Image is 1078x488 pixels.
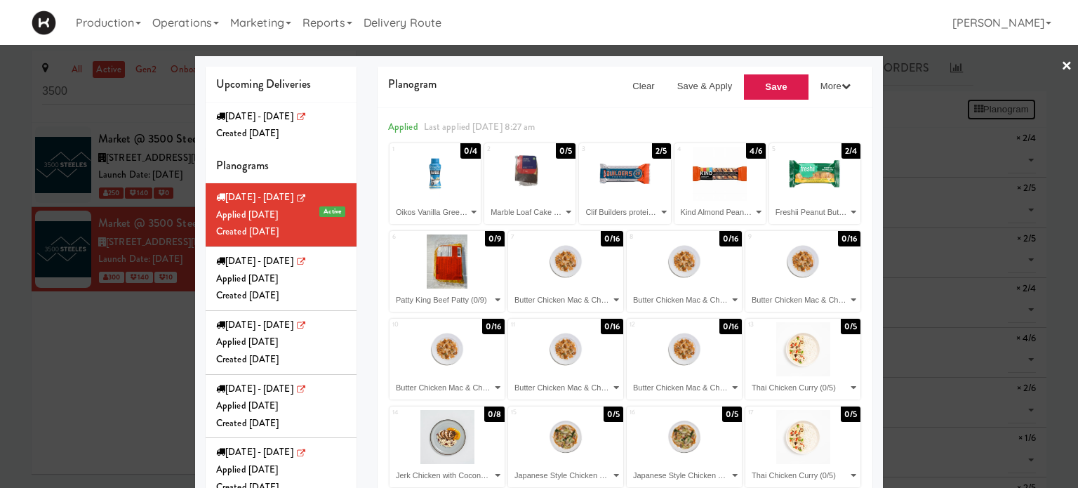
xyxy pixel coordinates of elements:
[841,143,860,159] div: 2/4
[216,157,269,173] span: Planograms
[206,311,357,375] li: [DATE] - [DATE]Applied [DATE]Created [DATE]
[601,231,623,246] div: 0/16
[392,319,447,331] div: 10
[216,287,346,305] div: Created [DATE]
[772,143,815,155] div: 5
[666,74,744,99] button: Save & Apply
[216,223,346,241] div: Created [DATE]
[601,319,623,334] div: 0/16
[216,253,346,270] div: [DATE] - [DATE]
[743,74,809,100] button: Save
[841,407,860,422] div: 0/5
[511,407,566,418] div: 15
[485,231,505,246] div: 0/9
[216,381,346,398] div: [DATE] - [DATE]
[630,319,684,331] div: 12
[392,143,435,155] div: 1
[556,143,575,159] div: 0/5
[388,120,418,133] span: Applied
[216,415,346,433] div: Created [DATE]
[216,461,346,479] div: Applied [DATE]
[424,120,535,133] span: Last applied [DATE] 8:27 am
[1061,45,1072,88] a: ×
[630,407,684,418] div: 16
[809,74,862,99] button: More
[748,231,803,243] div: 9
[216,125,346,143] div: Created [DATE]
[216,397,346,415] div: Applied [DATE]
[216,317,346,334] div: [DATE] - [DATE]
[216,76,311,92] span: Upcoming Deliveries
[216,189,346,206] div: [DATE] - [DATE]
[511,231,566,243] div: 7
[511,319,566,331] div: 11
[216,334,346,351] div: Applied [DATE]
[677,143,720,155] div: 4
[838,231,860,246] div: 0/16
[206,247,357,311] li: [DATE] - [DATE]Applied [DATE]Created [DATE]
[719,319,742,334] div: 0/16
[206,183,357,247] li: [DATE] - [DATE]ActiveApplied [DATE]Created [DATE]
[460,143,481,159] div: 0/4
[748,319,803,331] div: 13
[206,103,357,148] li: [DATE] - [DATE]Created [DATE]
[487,143,530,155] div: 2
[319,206,345,217] span: Active
[722,407,742,422] div: 0/5
[392,407,447,418] div: 14
[392,231,447,243] div: 6
[621,74,666,99] button: Clear
[582,143,625,155] div: 3
[630,231,684,243] div: 8
[388,76,437,92] span: Planogram
[216,444,346,461] div: [DATE] - [DATE]
[484,407,505,422] div: 0/8
[216,351,346,369] div: Created [DATE]
[216,270,346,288] div: Applied [DATE]
[841,319,860,334] div: 0/5
[604,407,623,422] div: 0/5
[482,319,505,334] div: 0/16
[206,375,357,439] li: [DATE] - [DATE]Applied [DATE]Created [DATE]
[32,11,56,35] img: Micromart
[719,231,742,246] div: 0/16
[216,206,346,224] div: Applied [DATE]
[652,143,670,159] div: 2/5
[748,407,803,418] div: 17
[746,143,765,159] div: 4/6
